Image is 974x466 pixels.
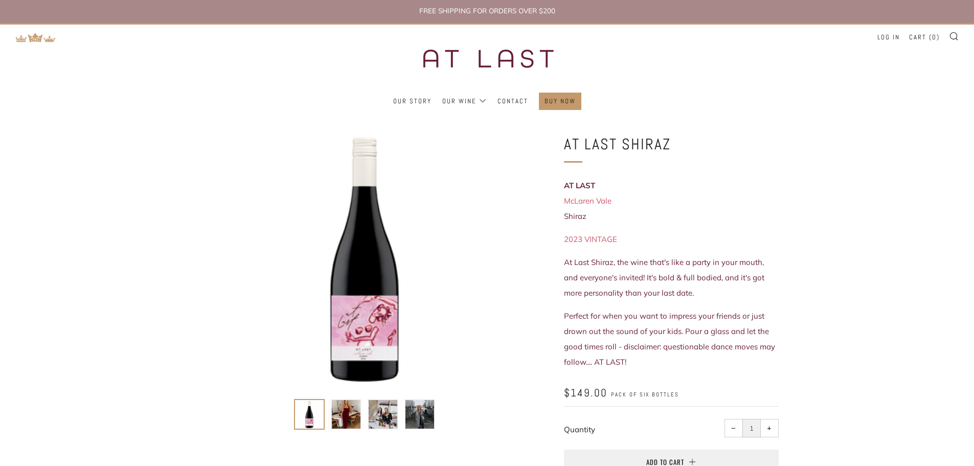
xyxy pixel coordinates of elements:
span: At Last Shiraz, the wine that's like a party in your mouth, and everyone's invited! It's bold & f... [564,257,764,298]
span: + [767,426,772,431]
button: Load image into Gallery viewer, At Last Shiraz [294,399,325,430]
a: Our Wine [442,93,487,109]
a: Contact [497,93,528,109]
span: − [731,426,736,431]
a: Log in [877,29,900,46]
span: Perfect for when you want to impress your friends or just drown out the sound of your kids. Pour ... [564,311,775,367]
span: McLaren Vale [564,196,611,206]
img: Load image into Gallery viewer, At Last Shiraz [332,400,360,429]
span: 0 [932,33,937,41]
img: Load image into Gallery viewer, At Last Shiraz [405,400,434,429]
img: Load image into Gallery viewer, At Last Shiraz [295,400,324,429]
img: Return to TKW Merchants [15,33,56,42]
span: $149.00 [564,386,607,400]
span: pack of six bottles [611,391,679,398]
label: Quantity [564,425,595,434]
strong: AT LAST [564,181,595,190]
h1: At Last Shiraz [564,132,779,157]
input: quantity [742,419,761,437]
a: Cart (0) [909,29,940,46]
a: Our Story [393,93,432,109]
img: Load image into Gallery viewer, At Last Shiraz [369,400,397,429]
span: 2023 VINTAGE [564,234,617,244]
a: Return to TKW Merchants [15,32,56,41]
span: Shiraz [564,211,586,221]
a: Buy Now [545,93,576,109]
img: three kings wine merchants [398,25,577,93]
